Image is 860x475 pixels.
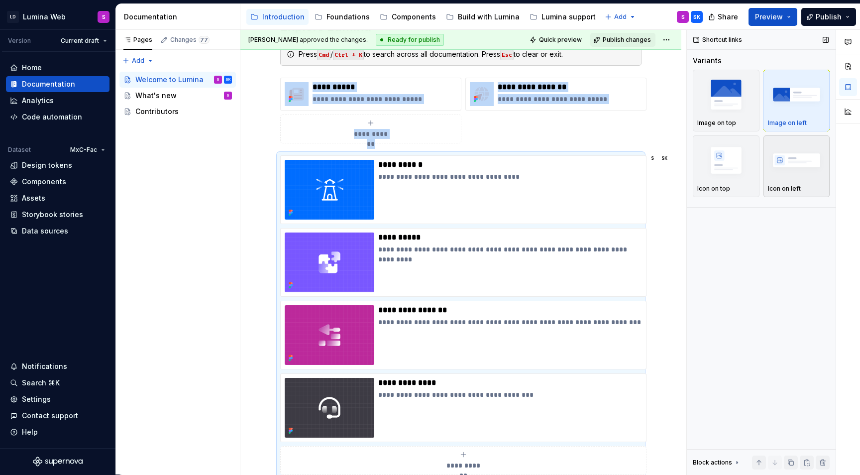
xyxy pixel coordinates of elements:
[119,104,236,119] a: Contributors
[442,9,524,25] a: Build with Lumina
[22,210,83,220] div: Storybook stories
[539,36,582,44] span: Quick preview
[768,76,826,113] img: placeholder
[248,36,298,43] span: [PERSON_NAME]
[119,72,236,88] a: Welcome to LuminaSSK
[6,174,109,190] a: Components
[22,378,60,388] div: Search ⌘K
[22,112,82,122] div: Code automation
[22,427,38,437] div: Help
[661,154,667,162] div: SK
[326,12,370,22] div: Foundations
[22,411,78,421] div: Contact support
[70,146,97,154] span: MxC-Fac
[6,109,109,125] a: Code automation
[458,12,520,22] div: Build with Lumina
[763,135,830,197] button: placeholderIcon on left
[6,391,109,407] a: Settings
[124,12,236,22] div: Documentation
[23,12,66,22] div: Lumina Web
[216,75,219,85] div: S
[262,12,305,22] div: Introduction
[768,185,801,193] p: Icon on left
[6,76,109,92] a: Documentation
[6,60,109,76] a: Home
[2,6,113,27] button: LDLumina WebS
[135,107,179,117] div: Contributors
[614,13,627,21] span: Add
[285,378,374,438] img: 90208780-603f-4c79-9601-5e34b3f6bb4f.png
[246,7,600,27] div: Page tree
[693,459,732,467] div: Block actions
[22,394,51,404] div: Settings
[22,177,66,187] div: Components
[8,146,31,154] div: Dataset
[225,75,231,85] div: SK
[33,457,83,467] svg: Supernova Logo
[816,12,842,22] span: Publish
[6,424,109,440] button: Help
[6,408,109,424] button: Contact support
[602,10,639,24] button: Add
[376,9,440,25] a: Components
[119,88,236,104] a: What's newS
[392,12,436,22] div: Components
[123,36,152,44] div: Pages
[6,375,109,391] button: Search ⌘K
[7,11,19,23] div: LD
[590,33,655,47] button: Publish changes
[6,157,109,173] a: Design tokens
[285,82,309,106] img: 97be58d8-3d2b-4071-b1fc-86db9925fe73.png
[22,160,72,170] div: Design tokens
[285,233,374,292] img: 1134dd58-c76c-4c65-8642-9b1055ae32ca.png
[8,37,31,45] div: Version
[311,9,374,25] a: Foundations
[6,93,109,109] a: Analytics
[248,36,368,44] span: approved the changes.
[603,36,651,44] span: Publish changes
[61,37,99,45] span: Current draft
[135,75,204,85] div: Welcome to Lumina
[755,12,783,22] span: Preview
[693,13,700,21] div: SK
[697,185,730,193] p: Icon on top
[703,8,745,26] button: Share
[119,54,157,68] button: Add
[199,36,210,44] span: 77
[693,135,759,197] button: placeholderIcon on top
[6,223,109,239] a: Data sources
[500,50,514,60] code: Esc
[541,12,596,22] div: Lumina support
[681,13,685,21] div: S
[56,34,111,48] button: Current draft
[22,193,45,203] div: Assets
[697,119,736,127] p: Image on top
[333,50,364,60] code: Ctrl + K
[119,72,236,119] div: Page tree
[651,154,654,162] div: S
[693,56,722,66] div: Variants
[697,76,755,113] img: placeholder
[246,9,309,25] a: Introduction
[22,226,68,236] div: Data sources
[693,456,741,470] div: Block actions
[763,70,830,131] button: placeholderImage on left
[801,8,856,26] button: Publish
[6,190,109,206] a: Assets
[132,57,144,65] span: Add
[6,358,109,374] button: Notifications
[317,50,330,60] code: Cmd
[170,36,210,44] div: Changes
[102,13,106,21] div: S
[285,160,374,220] img: f573e1eb-a4c7-4efa-aaf3-e45b3772a533.png
[697,142,755,178] img: placeholder
[22,361,67,371] div: Notifications
[22,79,75,89] div: Documentation
[527,33,586,47] button: Quick preview
[693,70,759,131] button: placeholderImage on top
[299,49,635,59] div: Press / to search across all documentation. Press to clear or exit.
[718,12,738,22] span: Share
[22,63,42,73] div: Home
[768,142,826,178] img: placeholder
